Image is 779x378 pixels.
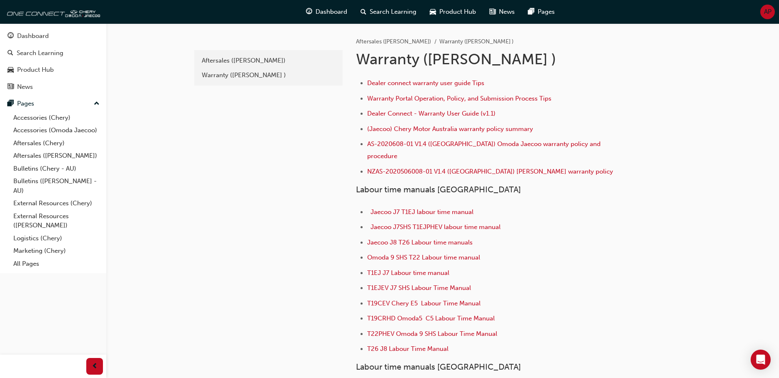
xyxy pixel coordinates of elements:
a: Bulletins ([PERSON_NAME] - AU) [10,175,103,197]
a: pages-iconPages [521,3,561,20]
div: News [17,82,33,92]
a: Omoda 9 SHS T22 Labour time manual [367,254,480,261]
a: Dashboard [3,28,103,44]
span: Labour time manuals [GEOGRAPHIC_DATA] [356,362,521,372]
span: Labour time manuals [GEOGRAPHIC_DATA] [356,185,521,194]
a: Bulletins (Chery - AU) [10,162,103,175]
h1: Warranty ([PERSON_NAME] ) [356,50,629,68]
a: news-iconNews [483,3,521,20]
span: Pages [538,7,555,17]
a: Jaecoo J8 T26 Labour time manuals [367,239,473,246]
a: Aftersales ([PERSON_NAME]) [356,38,431,45]
span: Search Learning [370,7,416,17]
a: T19CEV Chery E5 Labour Time Manual [367,300,481,307]
span: car-icon [430,7,436,17]
span: guage-icon [8,33,14,40]
button: Pages [3,96,103,111]
a: T1EJEV J7 SHS Labour Time Manual [367,284,471,292]
div: Aftersales ([PERSON_NAME]) [202,56,335,66]
span: prev-icon [92,361,98,372]
a: Jaecoo J7SHS T1EJPHEV labour time manual [371,223,501,231]
a: T1EJ J7 Labour time manual [367,269,449,277]
a: Search Learning [3,45,103,61]
a: T22PHEV Omoda 9 SHS Labour Time Manual [367,330,497,338]
a: AS-2020608-01 V1.4 ([GEOGRAPHIC_DATA]) Omoda Jaecoo warranty policy and procedure [367,140,602,160]
a: Accessories (Omoda Jaecoo) [10,124,103,137]
a: Product Hub [3,62,103,78]
a: (Jaecoo) Chery Motor Australia warranty policy summary [367,125,533,133]
a: All Pages [10,257,103,270]
a: search-iconSearch Learning [354,3,423,20]
span: News [499,7,515,17]
a: guage-iconDashboard [299,3,354,20]
button: AP [760,5,775,19]
span: news-icon [8,83,14,91]
a: T26 J8 Labour Time Manual [367,345,448,353]
div: Product Hub [17,65,54,75]
img: oneconnect [4,3,100,20]
div: Pages [17,99,34,108]
span: search-icon [361,7,366,17]
a: External Resources ([PERSON_NAME]) [10,210,103,232]
li: Warranty ([PERSON_NAME] ) [439,37,513,47]
a: External Resources (Chery) [10,197,103,210]
a: T19CRHD Omoda5 C5 Labour Time Manual [367,315,495,322]
a: Dealer connect warranty user guide Tips [367,79,484,87]
a: Logistics (Chery) [10,232,103,245]
span: up-icon [94,98,100,109]
a: car-iconProduct Hub [423,3,483,20]
a: Aftersales (Chery) [10,137,103,150]
span: car-icon [8,66,14,74]
a: Jaecoo J7 T1EJ labour time manual [371,208,473,216]
span: news-icon [489,7,496,17]
span: pages-icon [8,100,14,108]
span: search-icon [8,50,13,57]
div: Open Intercom Messenger [751,350,771,370]
a: Accessories (Chery) [10,111,103,124]
span: Dashboard [316,7,347,17]
button: DashboardSearch LearningProduct HubNews [3,27,103,96]
span: pages-icon [528,7,534,17]
a: Warranty ([PERSON_NAME] ) [198,68,339,83]
a: Warranty Portal Operation, Policy, and Submission Process Tips [367,95,551,102]
a: Marketing (Chery) [10,244,103,257]
span: Product Hub [439,7,476,17]
div: Dashboard [17,31,49,41]
span: AP [764,7,771,17]
a: NZAS-2020506008-01 V1.4 ([GEOGRAPHIC_DATA]) [PERSON_NAME] warranty policy [367,168,613,175]
a: Dealer Connect - Warranty User Guide (v1.1) [367,110,496,117]
span: guage-icon [306,7,312,17]
div: Warranty ([PERSON_NAME] ) [202,71,335,80]
a: News [3,79,103,95]
a: Aftersales ([PERSON_NAME]) [198,53,339,68]
div: Search Learning [17,48,63,58]
a: Aftersales ([PERSON_NAME]) [10,149,103,162]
